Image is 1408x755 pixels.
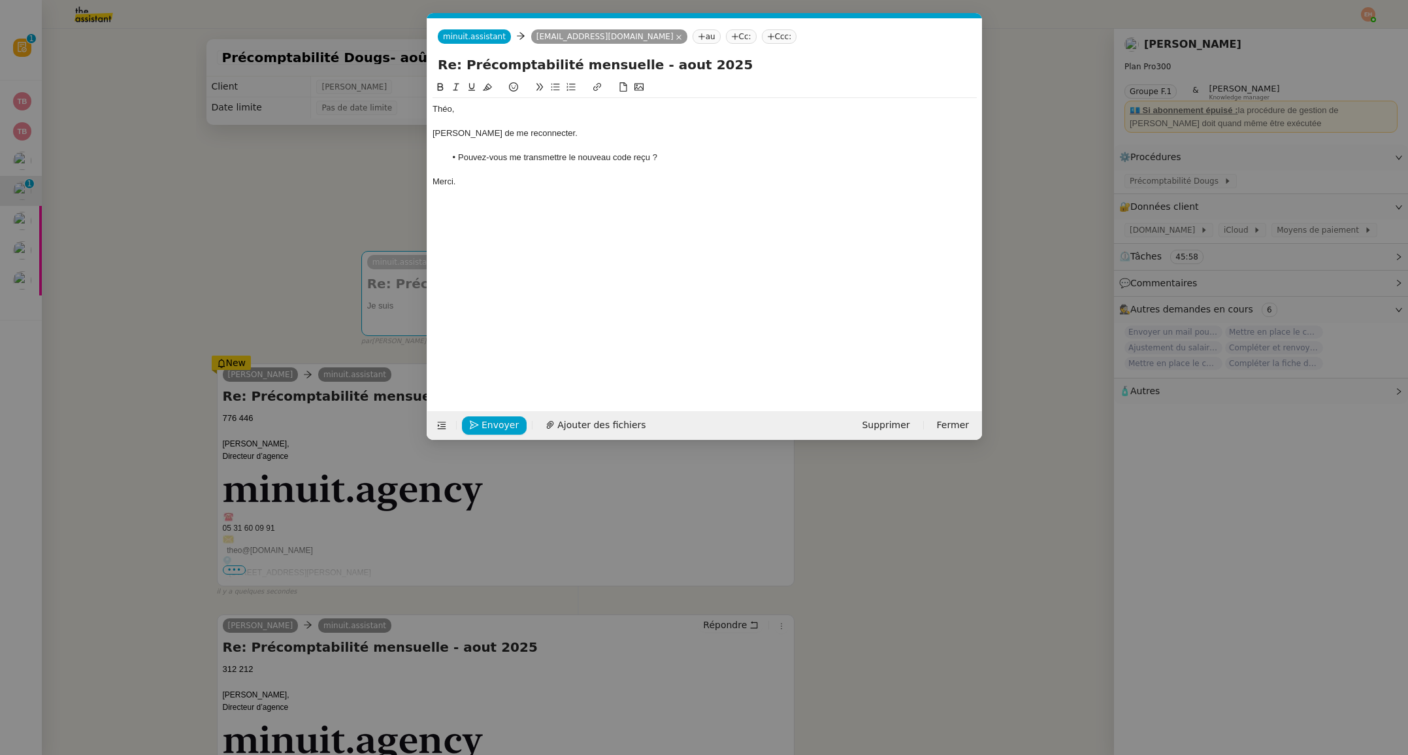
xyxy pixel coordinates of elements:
div: [PERSON_NAME] de me reconnecter. [433,127,977,139]
nz-tag: [EMAIL_ADDRESS][DOMAIN_NAME] [531,29,687,44]
button: Envoyer [462,416,527,435]
div: Merci. [433,176,977,188]
input: Subject [438,55,972,75]
span: Supprimer [862,418,909,433]
button: Ajouter des fichiers [538,416,653,435]
span: Envoyer [482,418,519,433]
span: minuit.assistant [443,32,506,41]
nz-tag: Ccc: [761,29,796,44]
span: Fermer [936,418,968,433]
li: Pouvez-vous me transmettre le nouveau code reçu ? [445,152,977,163]
nz-tag: au [692,29,720,44]
button: Supprimer [854,416,917,435]
nz-tag: Cc: [725,29,756,44]
div: Théo, [433,103,977,115]
span: Ajouter des fichiers [557,418,646,433]
button: Fermer [928,416,976,435]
